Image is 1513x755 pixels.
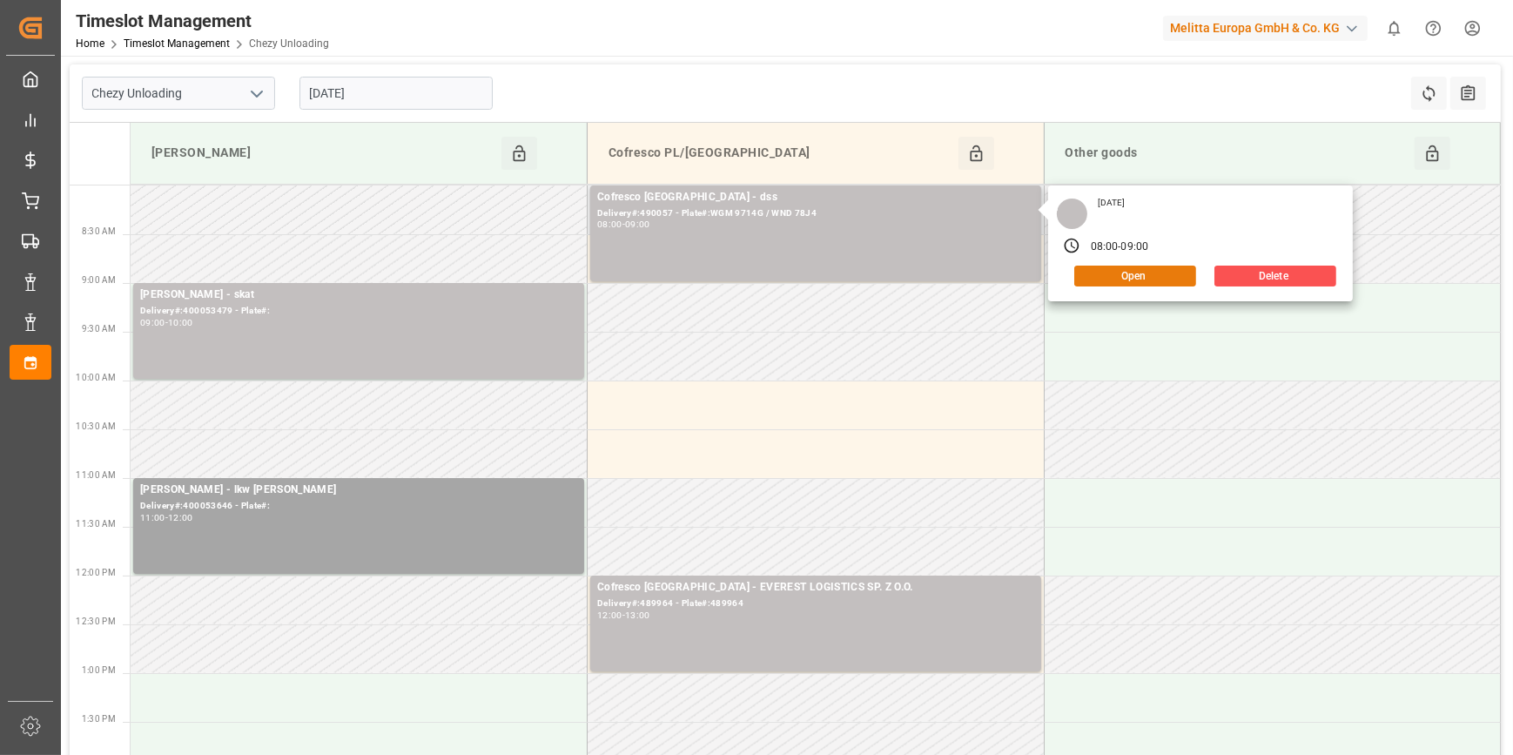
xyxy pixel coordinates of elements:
span: 8:30 AM [82,226,116,236]
button: Open [1074,266,1196,286]
span: 11:00 AM [76,470,116,480]
div: 09:00 [140,319,165,327]
div: Delivery#:490057 - Plate#:WGM 9714G / WND 78J4 [597,206,1034,221]
div: Delivery#:400053646 - Plate#: [140,499,577,514]
div: Other goods [1059,137,1415,170]
button: show 0 new notifications [1375,9,1414,48]
div: - [1118,239,1120,255]
div: 11:00 [140,514,165,522]
div: - [622,611,625,619]
a: Home [76,37,104,50]
div: 10:00 [168,319,193,327]
div: 09:00 [625,220,650,228]
span: 9:00 AM [82,275,116,285]
span: 10:30 AM [76,421,116,431]
div: 12:00 [597,611,622,619]
button: Melitta Europa GmbH & Co. KG [1163,11,1375,44]
div: [PERSON_NAME] - lkw [PERSON_NAME] [140,482,577,499]
span: 10:00 AM [76,373,116,382]
div: 13:00 [625,611,650,619]
div: - [165,319,168,327]
span: 11:30 AM [76,519,116,529]
span: 9:30 AM [82,324,116,334]
button: Help Center [1414,9,1453,48]
span: 12:30 PM [76,617,116,626]
input: Type to search/select [82,77,275,110]
div: Delivery#:400053479 - Plate#: [140,304,577,319]
div: 09:00 [1121,239,1149,255]
div: Melitta Europa GmbH & Co. KG [1163,16,1368,41]
div: [PERSON_NAME] [145,137,501,170]
div: 08:00 [597,220,622,228]
div: - [165,514,168,522]
span: 1:00 PM [82,665,116,675]
div: Cofresco [GEOGRAPHIC_DATA] - EVEREST LOGISTICS SP. Z O.O. [597,579,1034,597]
div: Timeslot Management [76,8,329,34]
div: - [622,220,625,228]
a: Timeslot Management [124,37,230,50]
span: 12:00 PM [76,568,116,577]
span: 1:30 PM [82,714,116,724]
div: [DATE] [1092,197,1132,209]
input: DD-MM-YYYY [299,77,493,110]
div: Delivery#:489964 - Plate#:489964 [597,597,1034,611]
button: open menu [243,80,269,107]
div: Cofresco PL/[GEOGRAPHIC_DATA] [602,137,958,170]
div: Cofresco [GEOGRAPHIC_DATA] - dss [597,189,1034,206]
button: Delete [1214,266,1336,286]
div: 12:00 [168,514,193,522]
div: 08:00 [1091,239,1119,255]
div: [PERSON_NAME] - skat [140,286,577,304]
